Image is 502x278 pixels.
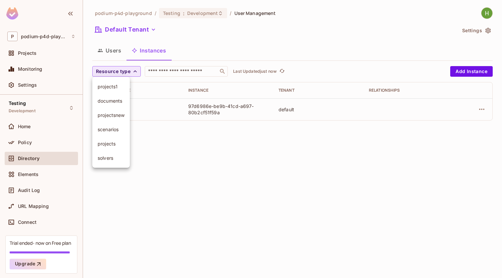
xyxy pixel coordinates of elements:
[98,112,125,118] span: projectsnew
[98,83,125,90] span: projects1
[98,126,125,133] span: scenarios
[98,140,125,147] span: projects
[98,155,125,161] span: solvers
[98,98,125,104] span: documents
